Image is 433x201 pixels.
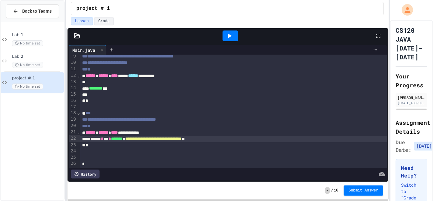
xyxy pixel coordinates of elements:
[69,160,77,167] div: 26
[69,123,77,129] div: 20
[69,142,77,148] div: 23
[397,95,425,100] div: [PERSON_NAME]
[69,47,98,53] div: Main.java
[69,129,77,135] div: 21
[396,26,427,61] h1: CS120 JAVA [DATE]-[DATE]
[6,4,59,18] button: Back to Teams
[12,76,63,81] span: project # 1
[69,85,77,91] div: 14
[397,101,425,105] div: [EMAIL_ADDRESS][DOMAIN_NAME]
[334,188,338,193] span: 10
[69,45,106,55] div: Main.java
[69,53,77,59] div: 9
[396,118,427,136] h2: Assignment Details
[12,62,43,68] span: No time set
[69,110,77,116] div: 18
[349,188,378,193] span: Submit Answer
[77,110,80,115] span: Fold line
[69,97,77,104] div: 16
[344,185,384,196] button: Submit Answer
[395,3,415,17] div: My Account
[69,135,77,142] div: 22
[76,5,110,12] span: project # 1
[12,84,43,90] span: No time set
[325,187,330,194] span: -
[69,116,77,123] div: 19
[396,72,427,90] h2: Your Progress
[69,154,77,161] div: 25
[69,66,77,72] div: 11
[69,91,77,97] div: 15
[77,73,80,78] span: Fold line
[69,104,77,110] div: 17
[71,17,93,25] button: Lesson
[401,164,422,179] h3: Need Help?
[94,17,114,25] button: Grade
[12,40,43,46] span: No time set
[12,54,63,59] span: Lab 2
[331,188,333,193] span: /
[396,138,411,154] span: Due Date:
[22,8,52,15] span: Back to Teams
[69,59,77,66] div: 10
[69,72,77,79] div: 12
[12,32,63,38] span: Lab 1
[71,170,100,178] div: History
[69,79,77,85] div: 13
[69,148,77,154] div: 24
[77,130,80,135] span: Fold line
